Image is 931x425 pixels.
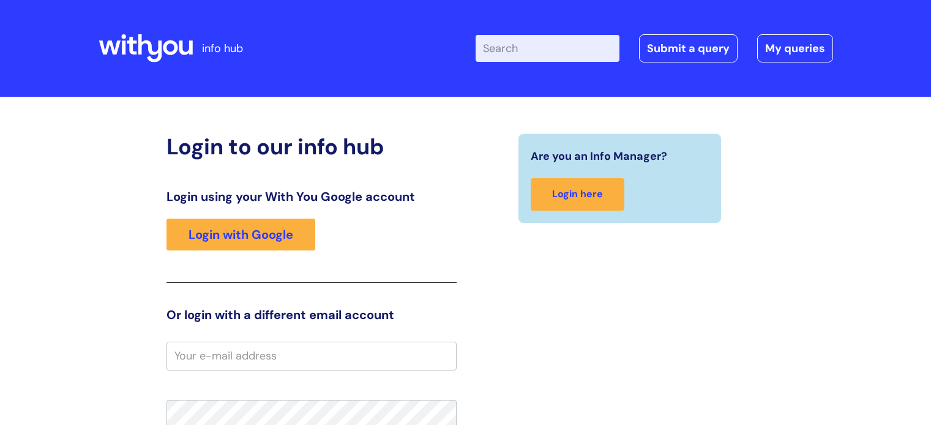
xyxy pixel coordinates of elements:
[166,342,457,370] input: Your e-mail address
[531,178,624,211] a: Login here
[166,219,315,250] a: Login with Google
[757,34,833,62] a: My queries
[166,307,457,322] h3: Or login with a different email account
[531,146,667,166] span: Are you an Info Manager?
[476,35,619,62] input: Search
[166,189,457,204] h3: Login using your With You Google account
[639,34,738,62] a: Submit a query
[166,134,457,160] h2: Login to our info hub
[202,39,243,58] p: info hub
